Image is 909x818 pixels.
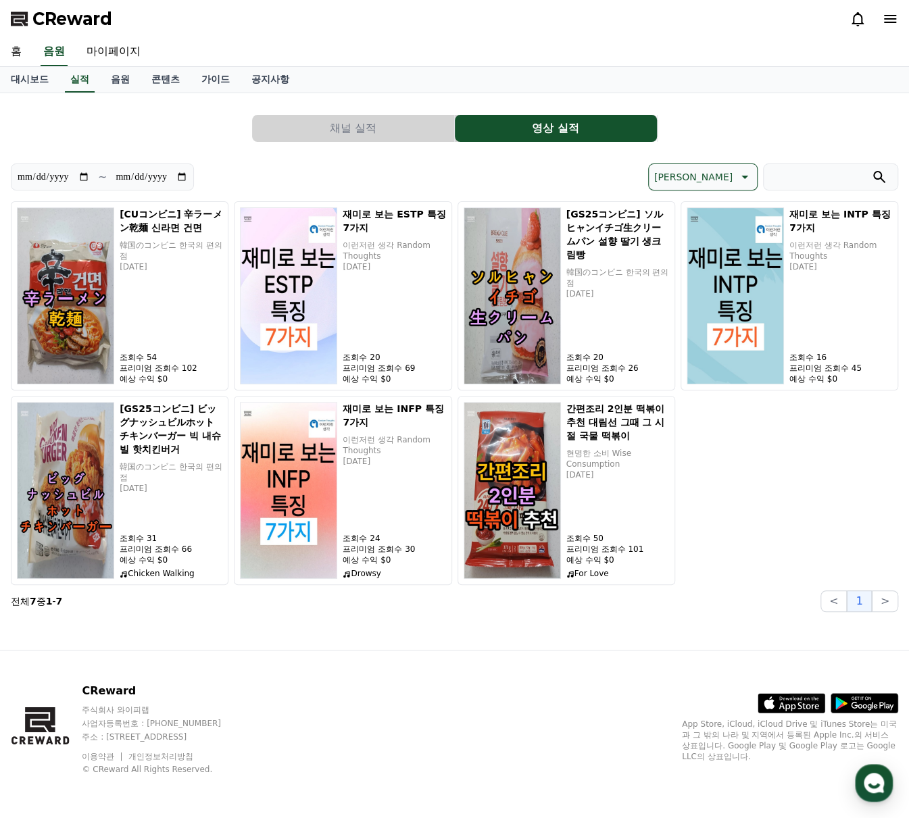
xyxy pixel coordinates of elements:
[343,402,445,429] h5: 재미로 보는 INFP 특징 7가지
[343,240,445,261] p: 이런저런 생각 Random Thoughts
[76,38,151,66] a: 마이페이지
[343,456,445,467] p: [DATE]
[11,8,112,30] a: CReward
[343,544,445,555] p: 프리미엄 조회수 30
[120,207,222,234] h5: [CUコンビニ] 辛ラーメン乾麺 신라면 건면
[566,207,669,261] h5: [GS25コンビニ] ソルヒャンイチゴ生クリームパン 설향 딸기 생크림빵
[120,240,222,261] p: 韓国のコンビニ 한국의 편의점
[82,683,247,699] p: CReward
[343,568,445,579] p: Drowsy
[234,396,451,585] button: 재미로 보는 INFP 특징 7가지 재미로 보는 INFP 특징 7가지 이런저런 생각 Random Thoughts [DATE] 조회수 24 프리미엄 조회수 30 예상 수익 $0 ...
[566,363,669,374] p: 프리미엄 조회수 26
[681,201,898,390] button: 재미로 보는 INTP 특징 7가지 재미로 보는 INTP 특징 7가지 이런저런 생각 Random Thoughts [DATE] 조회수 16 프리미엄 조회수 45 예상 수익 $0
[464,402,561,579] img: 간편조리 2인분 떡볶이 추천 대림선 그때 그 시절 국물 떡볶이
[872,590,898,612] button: >
[566,533,669,544] p: 조회수 50
[343,352,445,363] p: 조회수 20
[128,752,193,761] a: 개인정보처리방침
[56,596,63,607] strong: 7
[46,596,53,607] strong: 1
[240,402,337,579] img: 재미로 보는 INFP 특징 7가지
[343,555,445,565] p: 예상 수익 $0
[458,201,675,390] button: [GS25コンビニ] ソルヒャンイチゴ生クリームパン 설향 딸기 생크림빵 [GS25コンビニ] ソルヒャンイチゴ生クリームパン 설향 딸기 생크림빵 韓国のコンビニ 한국의 편의점 [DATE...
[11,201,228,390] button: [CUコンビニ] 辛ラーメン乾麺 신라면 건면 [CUコンビニ] 辛ラーメン乾麺 신라면 건면 韓国のコンビニ 한국의 편의점 [DATE] 조회수 54 프리미엄 조회수 102 예상 수익 $0
[343,533,445,544] p: 조회수 24
[343,374,445,384] p: 예상 수익 $0
[32,8,112,30] span: CReward
[120,568,222,579] p: Chicken Walking
[252,115,454,142] button: 채널 실적
[82,732,247,742] p: 주소 : [STREET_ADDRESS]
[687,207,784,384] img: 재미로 보는 INTP 특징 7가지
[120,544,222,555] p: 프리미엄 조회수 66
[120,402,222,456] h5: [GS25コンビニ] ビッグナッシュビルホットチキンバーガー 빅 내슈빌 핫치킨버거
[120,374,222,384] p: 예상 수익 $0
[82,718,247,729] p: 사업자등록번호 : [PHONE_NUMBER]
[120,363,222,374] p: 프리미엄 조회수 102
[30,596,36,607] strong: 7
[566,555,669,565] p: 예상 수익 $0
[11,594,62,608] p: 전체 중 -
[252,115,455,142] a: 채널 실적
[241,67,300,93] a: 공지사항
[124,449,140,460] span: 대화
[120,555,222,565] p: 예상 수익 $0
[566,544,669,555] p: 프리미엄 조회수 101
[566,448,669,469] p: 현명한 소비 Wise Consumption
[566,352,669,363] p: 조회수 20
[17,402,114,579] img: [GS25コンビニ] ビッグナッシュビルホットチキンバーガー 빅 내슈빌 핫치킨버거
[682,719,898,762] p: App Store, iCloud, iCloud Drive 및 iTunes Store는 미국과 그 밖의 나라 및 지역에서 등록된 Apple Inc.의 서비스 상표입니다. Goo...
[120,261,222,272] p: [DATE]
[789,363,892,374] p: 프리미엄 조회수 45
[566,374,669,384] p: 예상 수익 $0
[65,67,95,93] a: 실적
[464,207,561,384] img: [GS25コンビニ] ソルヒャンイチゴ生クリームパン 설향 딸기 생크림빵
[141,67,191,93] a: 콘텐츠
[789,374,892,384] p: 예상 수익 $0
[43,449,51,459] span: 홈
[174,428,260,462] a: 설정
[455,115,657,142] button: 영상 실적
[120,483,222,494] p: [DATE]
[458,396,675,585] button: 간편조리 2인분 떡볶이 추천 대림선 그때 그 시절 국물 떡볶이 간편조리 2인분 떡볶이 추천 대림선 그때 그 시절 국물 떡볶이 현명한 소비 Wise Consumption [DA...
[191,67,241,93] a: 가이드
[41,38,68,66] a: 음원
[100,67,141,93] a: 음원
[847,590,871,612] button: 1
[789,207,892,234] h5: 재미로 보는 INTP 특징 7가지
[789,261,892,272] p: [DATE]
[343,434,445,456] p: 이런저런 생각 Random Thoughts
[566,469,669,480] p: [DATE]
[120,352,222,363] p: 조회수 54
[4,428,89,462] a: 홈
[566,288,669,299] p: [DATE]
[98,169,107,185] p: ~
[240,207,337,384] img: 재미로 보는 ESTP 특징 7가지
[820,590,847,612] button: <
[343,207,445,234] h5: 재미로 보는 ESTP 특징 7가지
[17,207,114,384] img: [CUコンビニ] 辛ラーメン乾麺 신라면 건면
[343,261,445,272] p: [DATE]
[11,396,228,585] button: [GS25コンビニ] ビッグナッシュビルホットチキンバーガー 빅 내슈빌 핫치킨버거 [GS25コンビニ] ビッグナッシュビルホットチキンバーガー 빅 내슈빌 핫치킨버거 韓国のコンビニ 한국의...
[89,428,174,462] a: 대화
[654,168,733,186] p: [PERSON_NAME]
[120,533,222,544] p: 조회수 31
[82,752,124,761] a: 이용약관
[789,240,892,261] p: 이런저런 생각 Random Thoughts
[209,449,225,459] span: 설정
[566,267,669,288] p: 韓国のコンビニ 한국의 편의점
[82,705,247,715] p: 주식회사 와이피랩
[789,352,892,363] p: 조회수 16
[234,201,451,390] button: 재미로 보는 ESTP 특징 7가지 재미로 보는 ESTP 특징 7가지 이런저런 생각 Random Thoughts [DATE] 조회수 20 프리미엄 조회수 69 예상 수익 $0
[566,568,669,579] p: For Love
[455,115,658,142] a: 영상 실적
[566,402,669,442] h5: 간편조리 2인분 떡볶이 추천 대림선 그때 그 시절 국물 떡볶이
[82,764,247,775] p: © CReward All Rights Reserved.
[648,163,758,190] button: [PERSON_NAME]
[343,363,445,374] p: 프리미엄 조회수 69
[120,461,222,483] p: 韓国のコンビニ 한국의 편의점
